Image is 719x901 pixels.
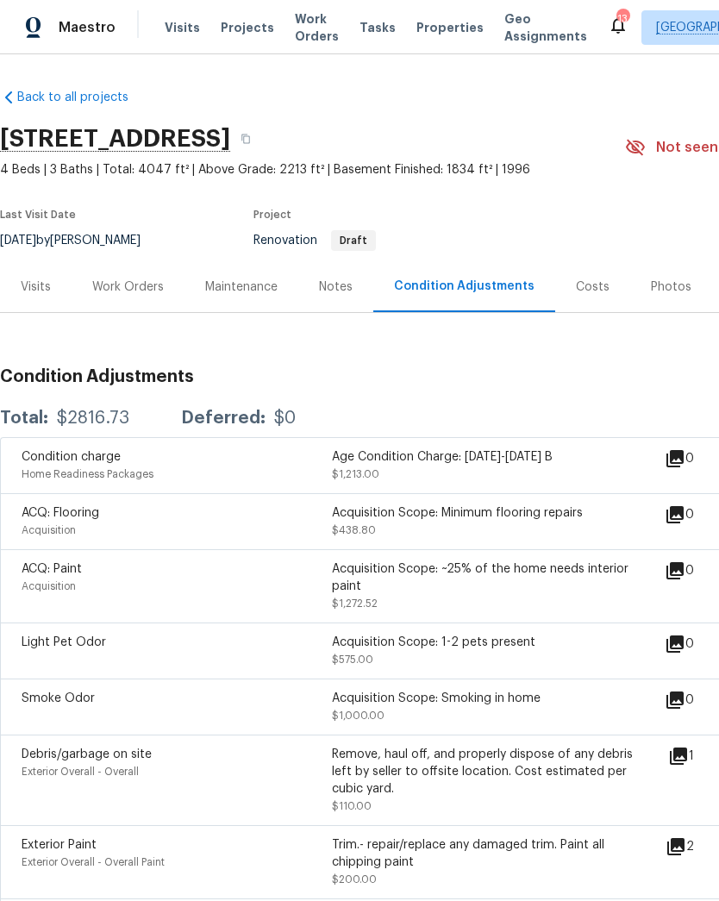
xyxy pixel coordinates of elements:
span: Projects [221,19,274,36]
span: $200.00 [332,874,377,885]
div: Age Condition Charge: [DATE]-[DATE] B [332,448,642,466]
div: Acquisition Scope: 1-2 pets present [332,634,642,651]
div: $0 [274,410,296,427]
div: Costs [576,278,610,296]
span: ACQ: Paint [22,563,82,575]
span: Exterior Paint [22,839,97,851]
div: Deferred: [181,410,266,427]
div: Maintenance [205,278,278,296]
span: Light Pet Odor [22,636,106,648]
span: Properties [416,19,484,36]
div: $2816.73 [57,410,129,427]
span: Home Readiness Packages [22,469,153,479]
span: Renovation [253,235,376,247]
button: Copy Address [230,123,261,154]
span: Exterior Overall - Overall Paint [22,857,165,867]
span: Work Orders [295,10,339,45]
div: Trim.- repair/replace any damaged trim. Paint all chipping paint [332,836,642,871]
div: Condition Adjustments [394,278,535,295]
span: $438.80 [332,525,376,535]
span: Acquisition [22,581,76,591]
span: Tasks [359,22,396,34]
span: Acquisition [22,525,76,535]
span: Debris/garbage on site [22,748,152,760]
span: Smoke Odor [22,692,95,704]
div: Acquisition Scope: Minimum flooring repairs [332,504,642,522]
span: $1,272.52 [332,598,378,609]
div: Acquisition Scope: Smoking in home [332,690,642,707]
span: Exterior Overall - Overall [22,766,139,777]
span: Maestro [59,19,116,36]
span: ACQ: Flooring [22,507,99,519]
span: $575.00 [332,654,373,665]
div: Notes [319,278,353,296]
span: Condition charge [22,451,121,463]
span: Geo Assignments [504,10,587,45]
div: 13 [616,10,628,28]
div: Photos [651,278,691,296]
span: Project [253,210,291,220]
div: Remove, haul off, and properly dispose of any debris left by seller to offsite location. Cost est... [332,746,642,798]
div: Work Orders [92,278,164,296]
span: Visits [165,19,200,36]
span: $1,000.00 [332,710,385,721]
span: $1,213.00 [332,469,379,479]
div: Acquisition Scope: ~25% of the home needs interior paint [332,560,642,595]
div: Visits [21,278,51,296]
span: $110.00 [332,801,372,811]
span: Draft [333,235,374,246]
